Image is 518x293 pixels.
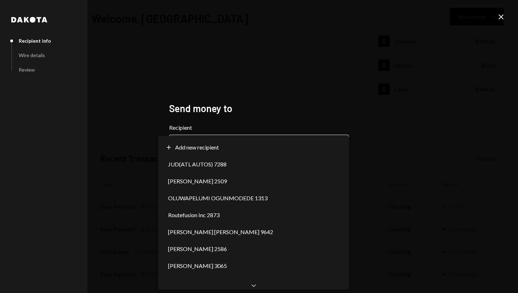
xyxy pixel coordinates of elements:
button: Recipient [169,135,349,154]
span: [PERSON_NAME] 2586 [168,245,227,253]
span: Debo 0444 [168,279,196,287]
div: Wire details [19,52,45,58]
span: Add new recipient [175,143,219,152]
span: [PERSON_NAME] 2509 [168,177,227,185]
h2: Send money to [169,102,349,115]
span: OLUWAPELUMI OGUNMODEDE 1313 [168,194,267,202]
label: Recipient [169,123,349,132]
div: Review [19,67,35,73]
span: [PERSON_NAME] [PERSON_NAME] 9642 [168,228,273,236]
span: Routefusion Inc 2873 [168,211,220,219]
span: [PERSON_NAME] 3065 [168,262,227,270]
span: JUD(ATL AUTOS) 7288 [168,160,227,169]
div: Recipient info [19,38,51,44]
